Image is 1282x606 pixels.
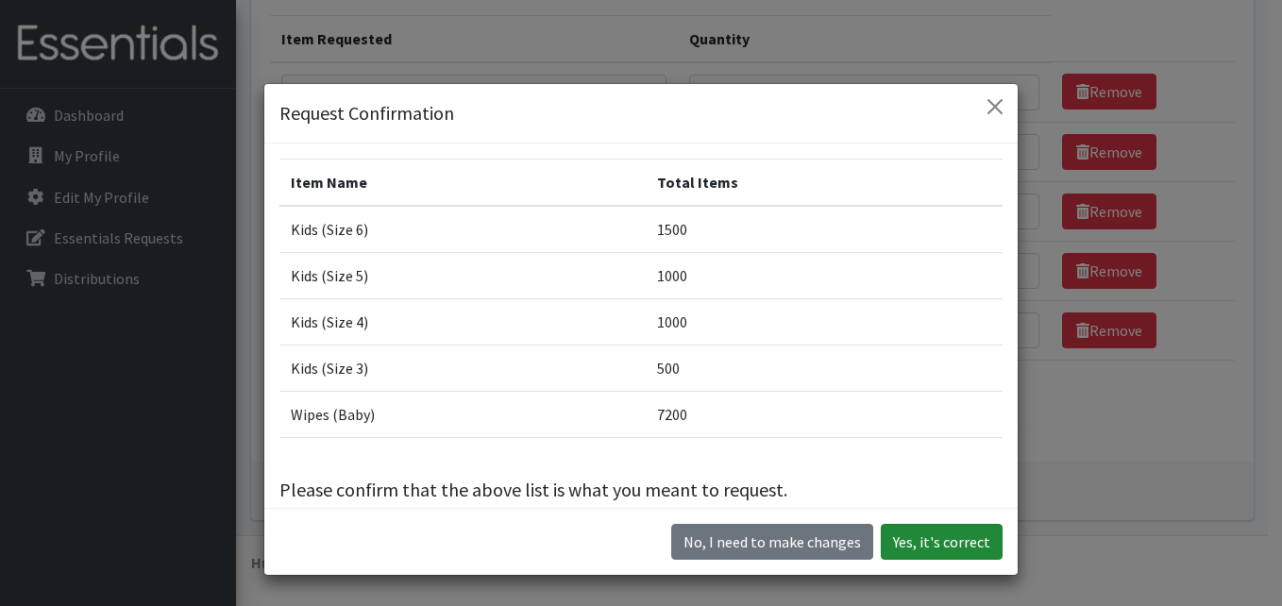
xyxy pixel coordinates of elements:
button: Yes, it's correct [881,524,1003,560]
td: Wipes (Baby) [279,392,646,438]
td: 500 [646,345,1003,392]
td: Kids (Size 3) [279,345,646,392]
button: Close [980,92,1010,122]
td: 7200 [646,392,1003,438]
td: 1000 [646,253,1003,299]
td: Kids (Size 5) [279,253,646,299]
th: Item Name [279,160,646,207]
th: Total Items [646,160,1003,207]
p: Please confirm that the above list is what you meant to request. [279,476,1003,504]
td: Kids (Size 4) [279,299,646,345]
td: 1500 [646,206,1003,253]
button: No I need to make changes [671,524,873,560]
td: 1000 [646,299,1003,345]
h5: Request Confirmation [279,99,454,127]
td: Kids (Size 6) [279,206,646,253]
